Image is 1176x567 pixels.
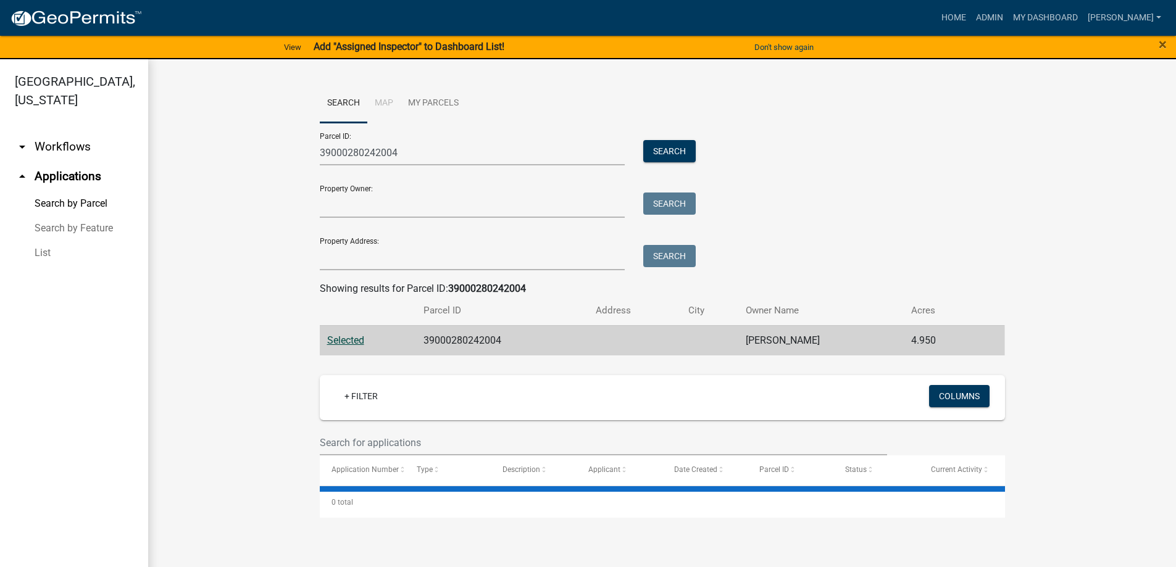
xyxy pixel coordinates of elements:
div: Showing results for Parcel ID: [320,281,1005,296]
a: My Parcels [401,84,466,123]
datatable-header-cell: Description [491,455,577,485]
datatable-header-cell: Current Activity [919,455,1005,485]
span: Current Activity [931,465,982,474]
span: Application Number [332,465,399,474]
a: [PERSON_NAME] [1083,6,1166,30]
span: Status [845,465,867,474]
span: Applicant [588,465,620,474]
input: Search for applications [320,430,888,455]
a: View [279,37,306,57]
button: Columns [929,385,990,407]
button: Close [1159,37,1167,52]
datatable-header-cell: Parcel ID [748,455,833,485]
button: Search [643,245,696,267]
a: My Dashboard [1008,6,1083,30]
button: Search [643,140,696,162]
span: Parcel ID [759,465,789,474]
i: arrow_drop_down [15,139,30,154]
strong: 39000280242004 [448,283,526,294]
td: 4.950 [904,325,977,355]
strong: Add "Assigned Inspector" to Dashboard List! [314,41,504,52]
th: Owner Name [738,296,904,325]
datatable-header-cell: Date Created [662,455,748,485]
a: + Filter [335,385,388,407]
th: City [681,296,738,325]
td: 39000280242004 [416,325,588,355]
a: Selected [327,334,364,346]
a: Admin [971,6,1008,30]
th: Address [588,296,682,325]
datatable-header-cell: Applicant [577,455,662,485]
span: × [1159,36,1167,53]
span: Description [503,465,540,474]
a: Search [320,84,367,123]
div: 0 total [320,487,1005,518]
button: Search [643,192,696,215]
th: Parcel ID [416,296,588,325]
th: Acres [904,296,977,325]
i: arrow_drop_up [15,169,30,184]
datatable-header-cell: Type [405,455,491,485]
td: [PERSON_NAME] [738,325,904,355]
span: Date Created [674,465,717,474]
span: Type [417,465,433,474]
datatable-header-cell: Application Number [320,455,406,485]
datatable-header-cell: Status [833,455,919,485]
a: Home [936,6,971,30]
button: Don't show again [749,37,819,57]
